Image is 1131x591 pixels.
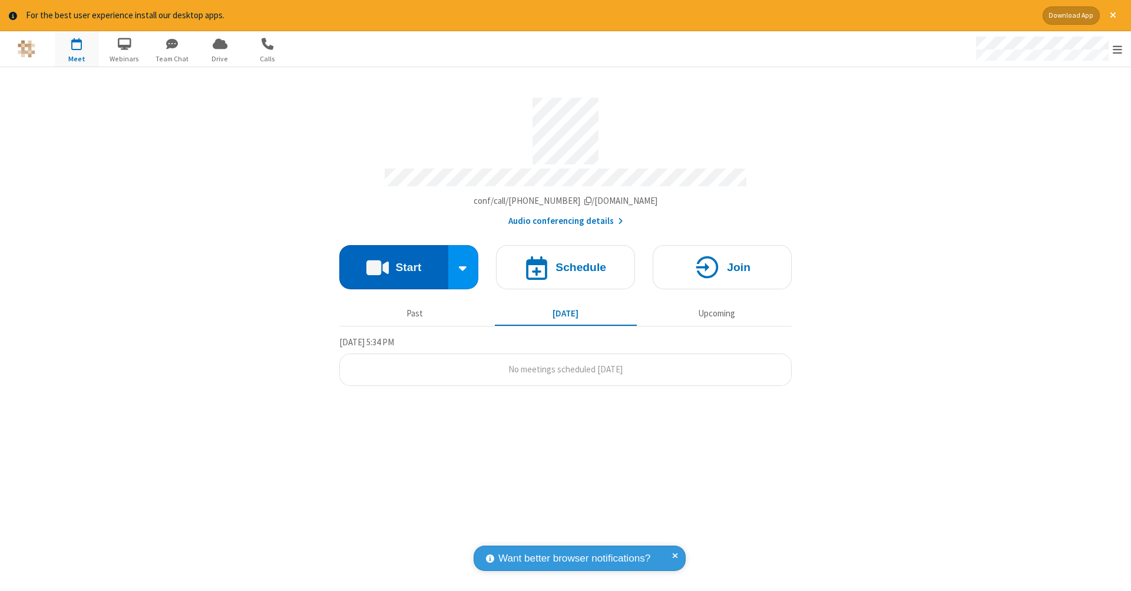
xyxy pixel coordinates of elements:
span: Meet [55,54,99,64]
span: Team Chat [150,54,194,64]
h4: Join [727,262,750,273]
div: For the best user experience install our desktop apps. [26,9,1034,22]
section: Today's Meetings [339,335,792,386]
button: Past [344,303,486,325]
h4: Schedule [555,262,606,273]
span: Copy my meeting room link [474,195,658,206]
div: Start conference options [448,245,479,289]
div: Open menu [965,31,1131,67]
span: Calls [246,54,290,64]
button: Logo [4,31,48,67]
button: Start [339,245,448,289]
span: No meetings scheduled [DATE] [508,364,623,375]
span: Drive [198,54,242,64]
button: Download App [1043,6,1100,25]
span: Want better browser notifications? [498,551,650,566]
button: Schedule [496,245,635,289]
button: Join [653,245,792,289]
button: Close alert [1104,6,1122,25]
button: Audio conferencing details [508,214,623,228]
section: Account details [339,89,792,227]
span: [DATE] 5:34 PM [339,336,394,348]
button: [DATE] [495,303,637,325]
button: Copy my meeting room linkCopy my meeting room link [474,194,658,208]
span: Webinars [102,54,147,64]
img: QA Selenium DO NOT DELETE OR CHANGE [18,40,35,58]
h4: Start [395,262,421,273]
button: Upcoming [646,303,788,325]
